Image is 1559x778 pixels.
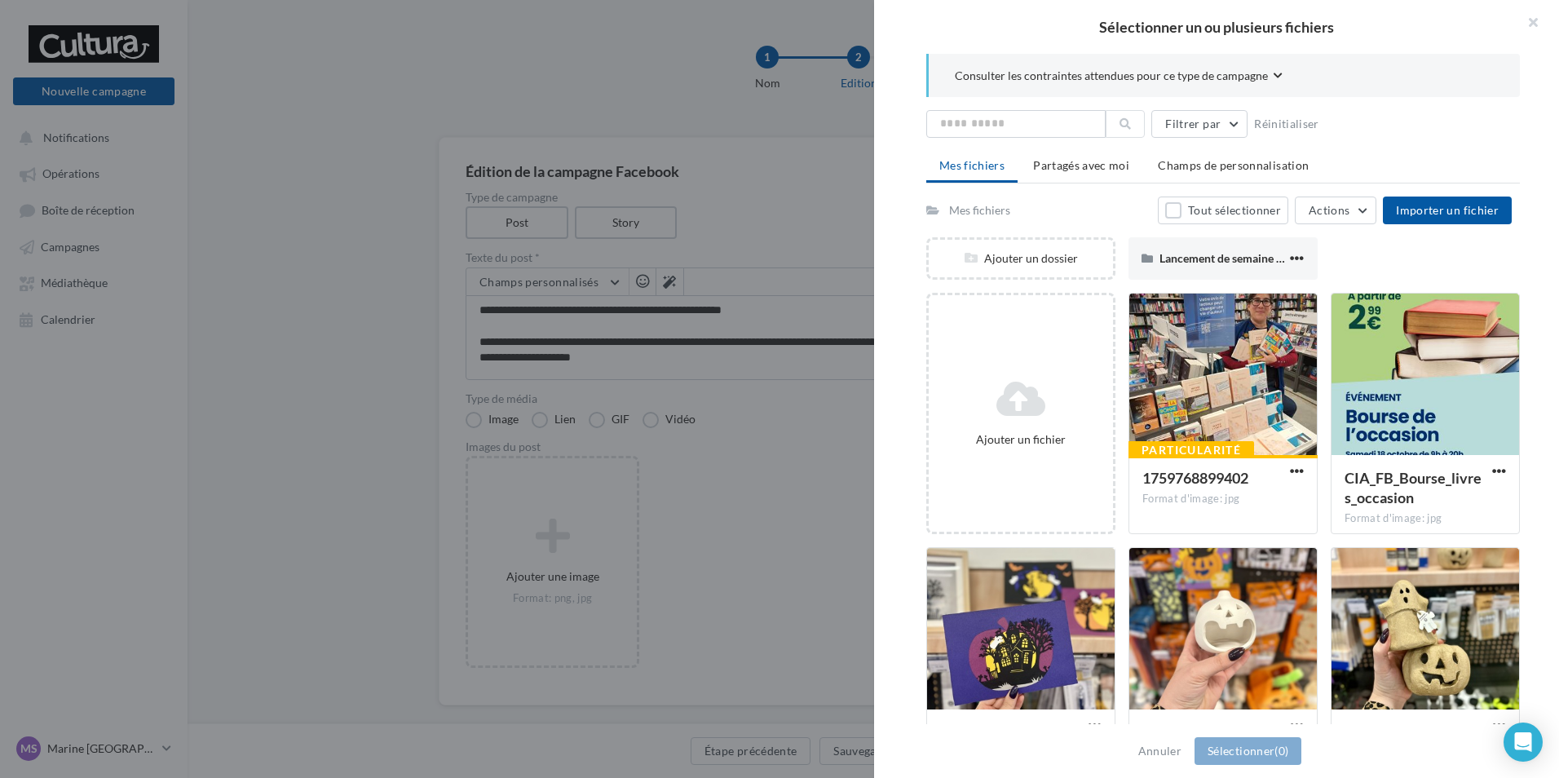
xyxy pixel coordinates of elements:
span: Actions [1309,203,1349,217]
button: Tout sélectionner [1158,197,1288,224]
button: Réinitialiser [1248,114,1326,134]
div: Particularité [1128,441,1254,459]
button: Consulter les contraintes attendues pour ce type de campagne [955,67,1283,87]
span: Champs de personnalisation [1158,158,1309,172]
button: Annuler [1132,741,1188,761]
button: Actions [1295,197,1376,224]
span: IMG_9788 [940,723,1008,741]
span: Lancement de semaine S50 [1159,251,1296,265]
span: IMG_9793 [1142,723,1210,741]
div: Mes fichiers [949,202,1010,219]
div: Ajouter un fichier [935,431,1106,448]
span: 1759768899402 [1142,469,1248,487]
div: Open Intercom Messenger [1504,723,1543,762]
div: Ajouter un dossier [929,250,1113,267]
div: Format d'image: jpg [1142,492,1304,506]
button: Sélectionner(0) [1195,737,1301,765]
button: Importer un fichier [1383,197,1512,224]
h2: Sélectionner un ou plusieurs fichiers [900,20,1533,34]
span: Consulter les contraintes attendues pour ce type de campagne [955,68,1268,84]
span: Mes fichiers [939,158,1005,172]
span: Importer un fichier [1396,203,1499,217]
span: IMG_9791 [1345,723,1412,741]
span: Partagés avec moi [1033,158,1129,172]
span: (0) [1274,744,1288,758]
div: Format d'image: jpg [1345,511,1506,526]
button: Filtrer par [1151,110,1248,138]
span: CIA_FB_Bourse_livres_occasion [1345,469,1482,506]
